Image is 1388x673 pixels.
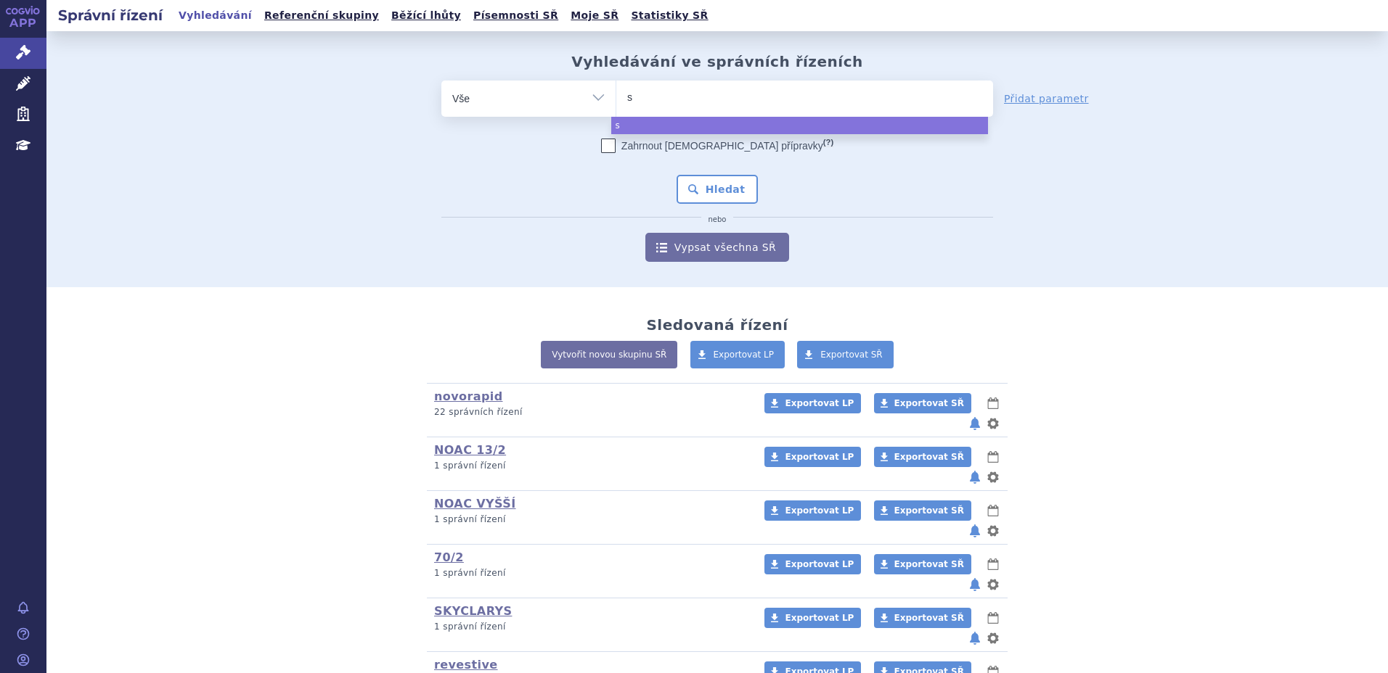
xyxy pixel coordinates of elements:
a: Exportovat LP [764,447,861,467]
a: Přidat parametr [1004,91,1089,106]
span: Exportovat SŘ [894,559,964,569]
a: Moje SŘ [566,6,623,25]
button: nastavení [986,522,1000,540]
button: lhůty [986,448,1000,466]
span: Exportovat LP [785,613,854,623]
button: notifikace [968,415,982,432]
a: Exportovat SŘ [874,447,971,467]
button: notifikace [968,522,982,540]
span: Exportovat SŘ [820,350,883,360]
i: nebo [701,215,734,224]
a: Exportovat SŘ [874,393,971,413]
a: Běžící lhůty [387,6,465,25]
a: Exportovat SŘ [874,554,971,574]
a: Exportovat SŘ [874,500,971,521]
p: 1 správní řízení [434,567,746,579]
span: Exportovat SŘ [894,505,964,516]
a: Statistiky SŘ [626,6,712,25]
button: Hledat [677,175,759,204]
a: NOAC VYŠŠÍ [434,497,516,511]
a: revestive [434,658,498,672]
p: 22 správních řízení [434,406,746,418]
a: Exportovat LP [764,500,861,521]
a: 70/2 [434,550,464,564]
button: nastavení [986,415,1000,432]
a: Exportovat SŘ [874,608,971,628]
span: Exportovat LP [785,505,854,516]
span: Exportovat SŘ [894,613,964,623]
button: nastavení [986,468,1000,486]
button: lhůty [986,502,1000,519]
span: Exportovat SŘ [894,398,964,408]
a: Referenční skupiny [260,6,383,25]
button: lhůty [986,609,1000,627]
button: notifikace [968,629,982,647]
abbr: (?) [823,138,833,147]
label: Zahrnout [DEMOGRAPHIC_DATA] přípravky [601,139,833,153]
span: Exportovat LP [714,350,775,360]
li: s [611,117,988,134]
button: notifikace [968,576,982,593]
span: Exportovat LP [785,398,854,408]
p: 1 správní řízení [434,513,746,526]
button: notifikace [968,468,982,486]
button: nastavení [986,576,1000,593]
button: lhůty [986,556,1000,573]
a: SKYCLARYS [434,604,512,618]
a: Exportovat LP [690,341,785,368]
a: Písemnosti SŘ [469,6,563,25]
h2: Správní řízení [46,5,174,25]
a: Exportovat LP [764,393,861,413]
button: nastavení [986,629,1000,647]
a: Vypsat všechna SŘ [645,233,789,262]
a: novorapid [434,389,502,403]
a: Exportovat LP [764,608,861,628]
h2: Sledovaná řízení [646,316,788,334]
a: Exportovat SŘ [797,341,894,368]
h2: Vyhledávání ve správních řízeních [571,53,863,70]
a: Exportovat LP [764,554,861,574]
span: Exportovat LP [785,452,854,462]
a: NOAC 13/2 [434,443,506,457]
span: Exportovat LP [785,559,854,569]
button: lhůty [986,395,1000,412]
p: 1 správní řízení [434,460,746,472]
p: 1 správní řízení [434,621,746,633]
span: Exportovat SŘ [894,452,964,462]
a: Vytvořit novou skupinu SŘ [541,341,677,368]
a: Vyhledávání [174,6,256,25]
